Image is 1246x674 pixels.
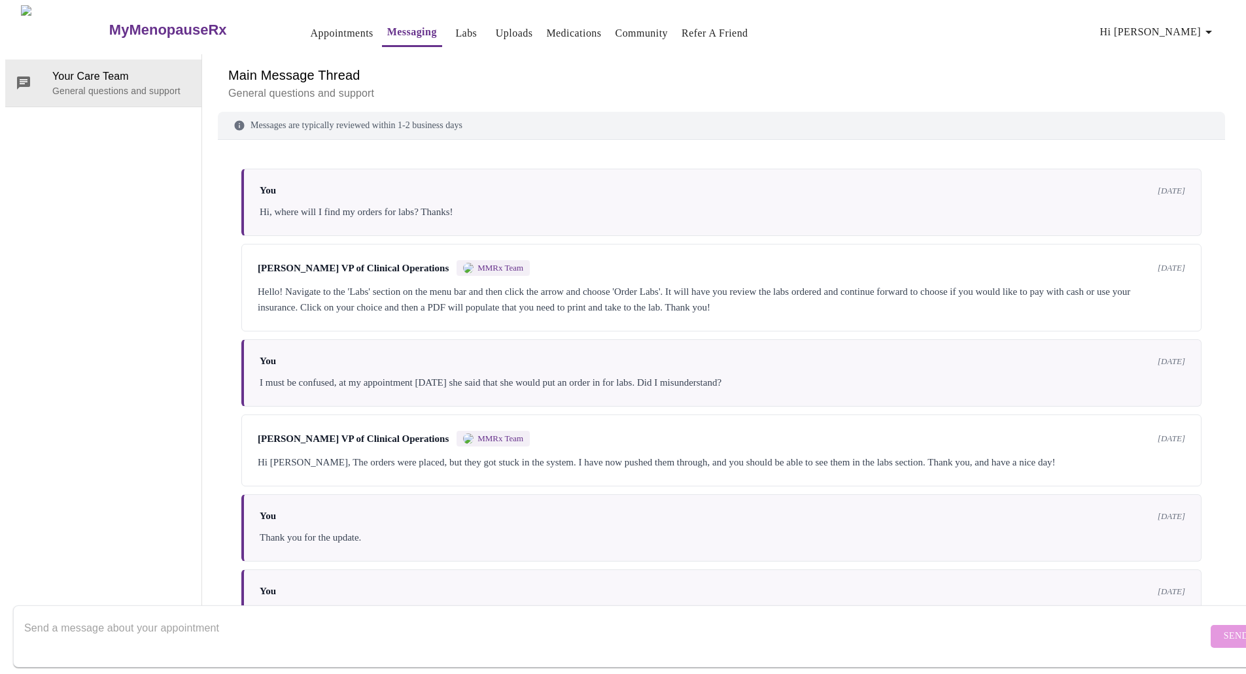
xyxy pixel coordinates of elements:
div: I must be confused, at my appointment [DATE] she said that she would put an order in for labs. Di... [260,375,1185,390]
span: [PERSON_NAME] VP of Clinical Operations [258,263,449,274]
span: Hi [PERSON_NAME] [1100,23,1217,41]
span: MMRx Team [477,263,523,273]
span: [DATE] [1158,186,1185,196]
div: Thank you for the update. [260,530,1185,545]
textarea: Send a message about your appointment [24,615,1207,657]
a: Medications [546,24,601,42]
a: MyMenopauseRx [107,7,279,53]
span: MMRx Team [477,433,523,444]
div: Messages are typically reviewed within 1-2 business days [218,112,1225,140]
p: General questions and support [52,84,191,97]
button: Uploads [491,20,538,46]
span: [DATE] [1158,356,1185,367]
div: Your Care TeamGeneral questions and support [5,59,201,107]
span: You [260,586,276,597]
h3: MyMenopauseRx [109,22,227,39]
p: General questions and support [228,86,1215,101]
span: You [260,356,276,367]
button: Hi [PERSON_NAME] [1095,19,1222,45]
div: Hello! Navigate to the 'Labs' section on the menu bar and then click the arrow and choose 'Order ... [258,284,1185,315]
span: [DATE] [1158,586,1185,597]
a: Uploads [496,24,533,42]
span: [DATE] [1158,433,1185,444]
a: Messaging [387,23,437,41]
div: Hi, where will I find my orders for labs? Thanks! [260,204,1185,220]
a: Community [615,24,668,42]
span: [PERSON_NAME] VP of Clinical Operations [258,433,449,445]
button: Community [610,20,674,46]
span: You [260,185,276,196]
button: Medications [541,20,606,46]
div: Hi [PERSON_NAME], The orders were placed, but they got stuck in the system. I have now pushed the... [258,454,1185,470]
span: [DATE] [1158,263,1185,273]
img: MyMenopauseRx Logo [21,5,107,54]
span: [DATE] [1158,511,1185,522]
h6: Main Message Thread [228,65,1215,86]
span: Your Care Team [52,69,191,84]
button: Messaging [382,19,442,47]
a: Appointments [311,24,373,42]
a: Refer a Friend [682,24,748,42]
button: Labs [445,20,487,46]
button: Refer a Friend [676,20,753,46]
img: MMRX [463,263,474,273]
a: Labs [455,24,477,42]
button: Appointments [305,20,379,46]
img: MMRX [463,433,474,444]
span: You [260,511,276,522]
